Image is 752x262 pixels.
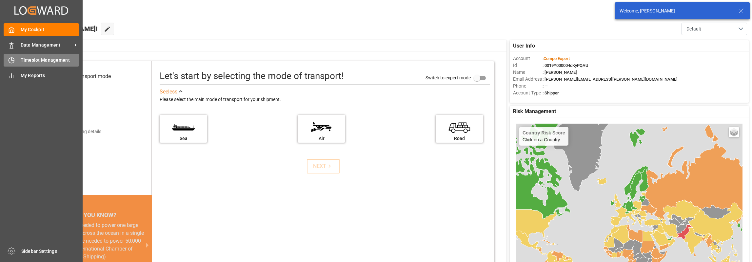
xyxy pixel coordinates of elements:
[513,55,543,62] span: Account
[513,62,543,69] span: Id
[620,8,732,14] div: Welcome, [PERSON_NAME]
[513,69,543,76] span: Name
[544,56,570,61] span: Compo Expert
[729,127,739,137] a: Layers
[160,96,490,104] div: Please select the main mode of transport for your shipment.
[425,75,471,80] span: Switch to expert mode
[21,72,79,79] span: My Reports
[46,221,144,261] div: The energy needed to power one large container ship across the ocean in a single day is the same ...
[160,88,177,96] div: See less
[21,26,79,33] span: My Cockpit
[513,90,543,96] span: Account Type
[543,77,678,82] span: : [PERSON_NAME][EMAIL_ADDRESS][PERSON_NAME][DOMAIN_NAME]
[543,70,577,75] span: : [PERSON_NAME]
[163,135,204,142] div: Sea
[27,23,98,35] span: Hello [PERSON_NAME]!
[439,135,480,142] div: Road
[21,57,79,64] span: Timeslot Management
[4,54,79,67] a: Timeslot Management
[60,72,111,80] div: Select transport mode
[523,130,565,135] h4: Country Risk Score
[682,23,747,35] button: open menu
[21,42,72,49] span: Data Management
[513,108,556,115] span: Risk Management
[21,248,80,255] span: Sidebar Settings
[4,69,79,82] a: My Reports
[543,56,570,61] span: :
[307,159,340,173] button: NEXT
[543,63,588,68] span: : 0019Y000004dKyPQAU
[513,76,543,83] span: Email Address
[301,135,342,142] div: Air
[686,26,701,32] span: Default
[160,69,344,83] div: Let's start by selecting the mode of transport!
[4,23,79,36] a: My Cockpit
[543,84,548,89] span: : —
[523,130,565,142] div: Click on a Country
[513,83,543,90] span: Phone
[513,42,535,50] span: User Info
[38,209,152,221] div: DID YOU KNOW?
[313,162,333,170] div: NEXT
[543,91,559,95] span: : Shipper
